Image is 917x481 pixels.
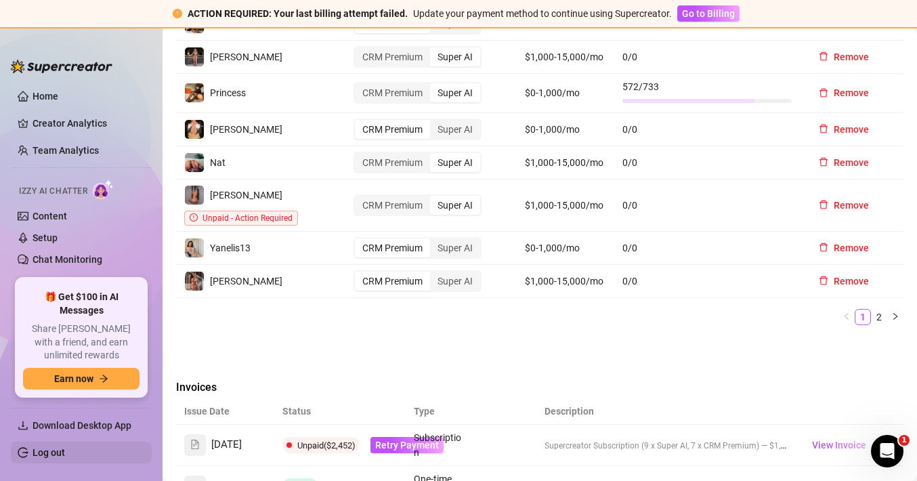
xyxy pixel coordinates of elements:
a: Chat Monitoring [33,254,102,265]
span: [DATE] [211,437,242,453]
div: Super AI [430,196,480,215]
button: Go to Billing [677,5,740,22]
div: Super AI [430,153,480,172]
td: $0-1,000/mo [517,232,615,265]
span: Share [PERSON_NAME] with a friend, and earn unlimited rewards [23,322,140,362]
img: logo-BBDzfeDw.svg [11,60,112,73]
div: CRM Premium [355,83,430,102]
span: delete [819,124,828,133]
span: Go to Billing [682,8,735,19]
span: delete [819,200,828,209]
span: Princess [210,87,246,98]
iframe: Intercom live chat [871,435,903,467]
span: Remove [834,51,869,62]
span: Yanelis13 [210,243,251,253]
button: right [887,309,903,325]
a: Home [33,91,58,102]
td: $1,000-15,000/mo [517,265,615,298]
span: 0 / 0 [622,155,792,170]
span: exclamation-circle [190,213,198,222]
span: Subscription [414,432,461,458]
span: 572 / 733 [622,79,792,94]
th: Type [406,398,471,425]
span: 🎁 Get $100 in AI Messages [23,291,140,317]
img: Maday [185,186,204,205]
div: Super AI [430,83,480,102]
li: Next Page [887,309,903,325]
span: Remove [834,124,869,135]
a: Creator Analytics [33,112,141,134]
span: Invoices [176,379,404,396]
button: Remove [808,82,880,104]
span: Supercreator Subscription (9 x Super AI, 7 x CRM Premium) — $1,264 [545,440,794,451]
a: 1 [855,310,870,325]
span: right [891,312,899,320]
button: Remove [808,46,880,68]
span: file-text [190,440,200,449]
div: CRM Premium [355,120,430,139]
span: Remove [834,276,869,287]
span: Remove [834,243,869,253]
a: Content [33,211,67,222]
a: Go to Billing [677,8,740,19]
span: 0 / 0 [622,274,792,289]
span: Remove [834,157,869,168]
a: 2 [872,310,887,325]
span: delete [819,243,828,252]
span: 0 / 0 [622,122,792,137]
span: exclamation-circle [173,9,182,18]
span: Lo [210,18,221,29]
div: Super AI [430,47,480,66]
button: Retry Payment [370,437,444,453]
span: 0 / 0 [622,240,792,255]
button: Remove [808,152,880,173]
td: $0-1,000/mo [517,74,615,113]
div: CRM Premium [355,47,430,66]
span: delete [819,51,828,61]
div: CRM Premium [355,153,430,172]
li: 1 [855,309,871,325]
div: segmented control [354,82,482,104]
span: Update your payment method to continue using Supercreator. [413,8,672,19]
span: Earn now [54,373,93,384]
button: Remove [808,270,880,292]
span: Unpaid - Action Required [202,213,293,223]
a: Team Analytics [33,145,99,156]
button: left [838,309,855,325]
img: AI Chatter [93,180,114,199]
a: Log out [33,447,65,458]
td: $1,000-15,000/mo [517,41,615,74]
div: CRM Premium [355,272,430,291]
td: $1,000-15,000/mo [517,180,615,232]
div: segmented control [354,237,482,259]
img: Natalie [185,120,204,139]
span: [PERSON_NAME] [210,276,282,287]
button: Remove [808,237,880,259]
div: CRM Premium [355,238,430,257]
td: $0-1,000/mo [517,113,615,146]
span: download [18,420,28,431]
span: Izzy AI Chatter [19,185,87,198]
span: Remove [834,200,869,211]
a: View Invoice [807,437,872,453]
img: Claudia [185,47,204,66]
div: segmented control [354,46,482,68]
span: [PERSON_NAME] [210,190,282,201]
span: arrow-right [99,374,108,383]
button: Earn nowarrow-right [23,368,140,390]
span: [PERSON_NAME] [210,124,282,135]
td: $1,000-15,000/mo [517,146,615,180]
span: 1 [899,435,910,446]
div: Super AI [430,238,480,257]
strong: ACTION REQUIRED: Your last billing attempt failed. [188,8,408,19]
img: Princess [185,83,204,102]
span: Unpaid ($2,452) [297,440,356,451]
button: Remove [808,119,880,140]
span: Remove [834,87,869,98]
span: 0 / 0 [622,198,792,213]
span: delete [819,276,828,285]
span: Nat [210,157,226,168]
li: Previous Page [838,309,855,325]
span: 0 / 0 [622,49,792,64]
th: Status [274,398,406,425]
